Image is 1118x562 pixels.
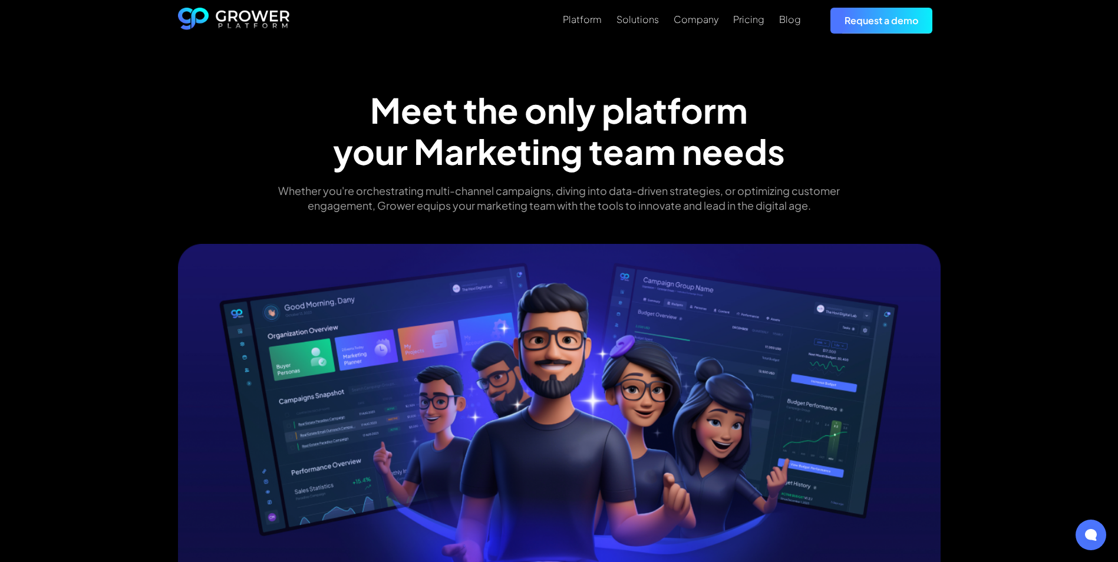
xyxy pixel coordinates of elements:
div: Solutions [616,14,659,25]
a: Blog [779,12,801,27]
a: Company [674,12,718,27]
div: Blog [779,14,801,25]
div: Platform [563,14,602,25]
a: Pricing [733,12,764,27]
h1: Meet the only platform your Marketing team needs [333,90,785,171]
div: Company [674,14,718,25]
a: Platform [563,12,602,27]
p: Whether you're orchestrating multi-channel campaigns, diving into data-driven strategies, or opti... [253,183,865,213]
div: Pricing [733,14,764,25]
a: Solutions [616,12,659,27]
a: Request a demo [830,8,932,33]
